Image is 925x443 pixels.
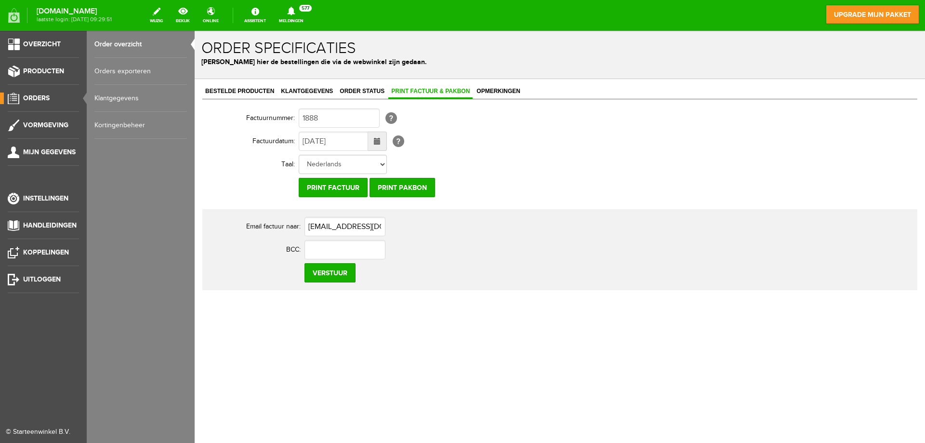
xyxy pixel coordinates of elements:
[8,99,104,122] th: Factuurdatum:
[197,5,225,26] a: online
[37,9,112,14] strong: [DOMAIN_NAME]
[142,54,193,68] a: Order status
[23,194,68,202] span: Instellingen
[8,57,82,64] span: Bestelde producten
[23,148,76,156] span: Mijn gegevens
[23,121,68,129] span: Vormgeving
[279,57,329,64] span: Opmerkingen
[94,85,187,112] a: Klantgegevens
[238,5,272,26] a: Assistent
[8,122,104,145] th: Taal:
[104,101,173,120] input: Datum tot...
[194,57,278,64] span: Print factuur & pakbon
[94,31,187,58] a: Order overzicht
[170,5,196,26] a: bekijk
[83,57,141,64] span: Klantgegevens
[144,5,169,26] a: wijzig
[826,5,919,24] a: upgrade mijn pakket
[104,147,173,166] input: Print factuur
[175,147,240,166] input: Print pakbon
[13,184,110,207] th: Email factuur naar:
[13,207,110,230] th: BCC:
[7,26,724,36] p: [PERSON_NAME] hier de bestellingen die via de webwinkel zijn gedaan.
[8,54,82,68] a: Bestelde producten
[7,9,724,26] h1: Order specificaties
[83,54,141,68] a: Klantgegevens
[110,232,161,252] input: Verstuur
[23,94,50,102] span: Orders
[191,81,202,93] span: [?]
[273,5,309,26] a: Meldingen577
[94,112,187,139] a: Kortingenbeheer
[8,76,104,99] th: Factuurnummer:
[23,67,64,75] span: Producten
[279,54,329,68] a: Opmerkingen
[23,221,77,229] span: Handleidingen
[23,248,69,256] span: Koppelingen
[299,5,312,12] span: 577
[37,17,112,22] span: laatste login: [DATE] 09:29:51
[23,275,61,283] span: Uitloggen
[194,54,278,68] a: Print factuur & pakbon
[94,58,187,85] a: Orders exporteren
[198,105,210,116] span: [?]
[23,40,61,48] span: Overzicht
[6,427,73,437] div: © Starteenwinkel B.V.
[142,57,193,64] span: Order status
